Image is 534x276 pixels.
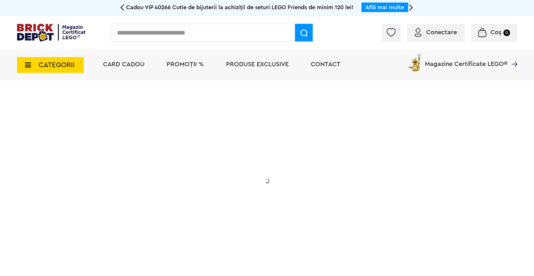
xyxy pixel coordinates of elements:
[503,29,510,36] small: 0
[103,61,144,67] a: Card Cadou
[62,173,188,199] h2: Seria de sărbători: Fantomă luminoasă. Promoția este valabilă în perioada [DATE] - [DATE].
[126,4,353,10] span: Cadou VIP 40266 Cutie de bijuterii la achiziții de seturi LEGO Friends de minim 120 lei!
[311,61,341,67] a: Contact
[490,29,501,35] span: Coș
[226,61,289,67] a: Produse exclusive
[365,4,404,10] a: Află mai multe
[414,29,457,35] a: Conectare
[62,214,188,221] div: Află detalii
[507,53,517,59] a: Magazine Certificate LEGO®
[167,61,204,67] a: PROMOȚII %
[425,53,507,67] span: Magazine Certificate LEGO®
[62,144,188,166] h1: Cadou VIP 40772
[39,61,75,68] span: CATEGORII
[426,29,457,35] span: Conectare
